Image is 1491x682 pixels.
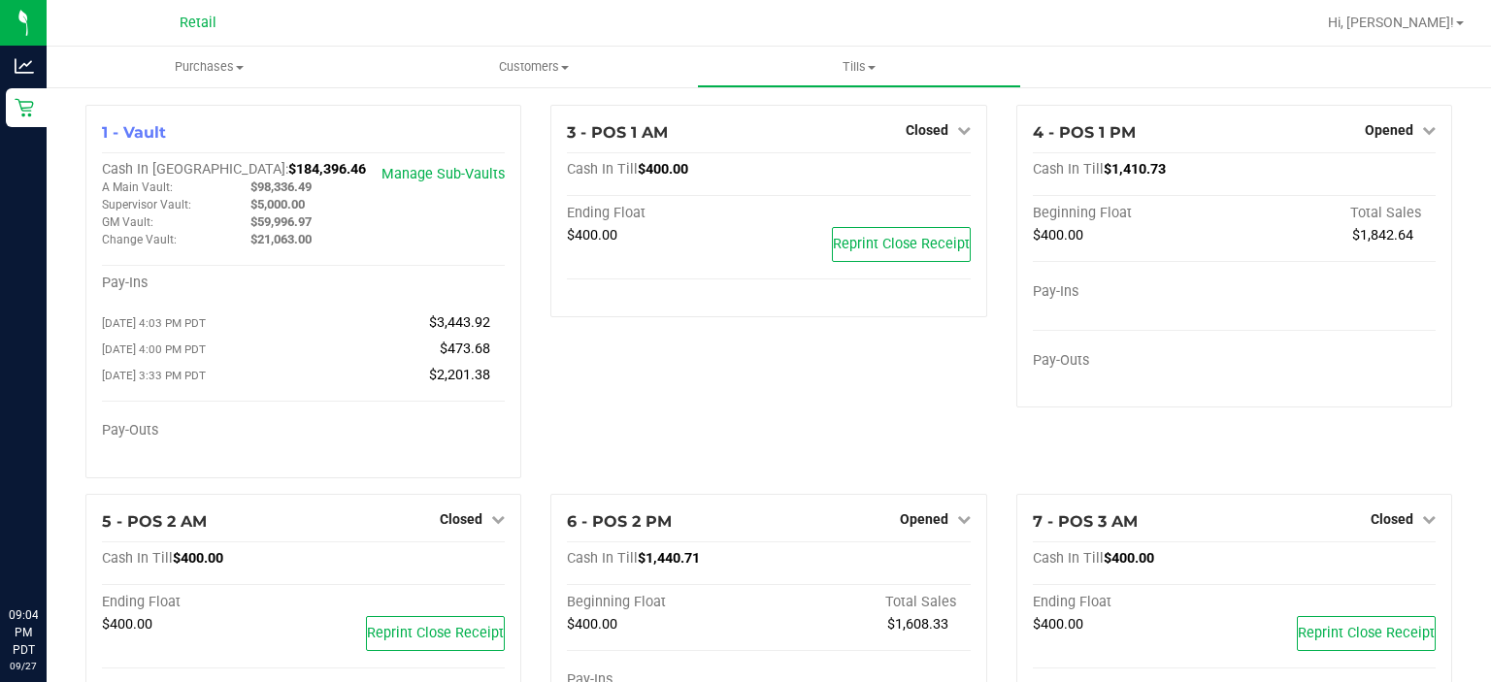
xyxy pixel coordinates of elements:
span: $400.00 [1104,550,1154,567]
span: $400.00 [173,550,223,567]
span: [DATE] 3:33 PM PDT [102,369,206,382]
span: $98,336.49 [250,179,312,194]
span: $400.00 [567,616,617,633]
span: 3 - POS 1 AM [567,123,668,142]
span: $400.00 [1033,227,1083,244]
span: [DATE] 4:00 PM PDT [102,342,206,356]
a: Manage Sub-Vaults [381,166,505,182]
div: Pay-Outs [1033,352,1235,370]
span: Reprint Close Receipt [1298,625,1435,641]
span: Opened [900,511,948,527]
span: Closed [440,511,482,527]
span: $473.68 [440,341,490,357]
span: Customers [373,58,696,76]
span: [DATE] 4:03 PM PDT [102,316,206,330]
p: 09:04 PM PDT [9,606,38,659]
div: Pay-Ins [1033,283,1235,301]
div: Beginning Float [567,594,769,611]
button: Reprint Close Receipt [832,227,971,262]
span: $400.00 [1033,616,1083,633]
span: $184,396.46 [288,161,366,178]
span: Retail [180,15,216,31]
div: Total Sales [1234,205,1436,222]
div: Beginning Float [1033,205,1235,222]
span: $400.00 [567,227,617,244]
inline-svg: Retail [15,98,34,117]
span: Opened [1365,122,1413,138]
div: Ending Float [567,205,769,222]
span: Tills [698,58,1021,76]
span: Reprint Close Receipt [833,236,970,252]
div: Pay-Ins [102,275,304,292]
span: Cash In Till [567,550,638,567]
iframe: Resource center [19,527,78,585]
span: 6 - POS 2 PM [567,512,672,531]
span: 5 - POS 2 AM [102,512,207,531]
span: Change Vault: [102,233,177,246]
span: $59,996.97 [250,214,312,229]
span: Closed [1371,511,1413,527]
span: $1,410.73 [1104,161,1166,178]
span: A Main Vault: [102,180,173,194]
div: Pay-Outs [102,422,304,439]
a: Tills [697,47,1022,87]
span: Cash In [GEOGRAPHIC_DATA]: [102,161,288,178]
span: $400.00 [638,161,688,178]
span: Cash In Till [1033,550,1104,567]
div: Ending Float [102,594,304,611]
span: $1,608.33 [887,616,948,633]
span: $21,063.00 [250,232,312,246]
span: 7 - POS 3 AM [1033,512,1138,531]
span: Closed [906,122,948,138]
span: $400.00 [102,616,152,633]
span: Cash In Till [102,550,173,567]
span: Supervisor Vault: [102,198,191,211]
span: 4 - POS 1 PM [1033,123,1136,142]
a: Purchases [47,47,372,87]
span: $1,842.64 [1352,227,1413,244]
span: $2,201.38 [429,367,490,383]
p: 09/27 [9,659,38,673]
iframe: Resource center unread badge [57,524,81,547]
span: $1,440.71 [638,550,700,567]
span: Purchases [47,58,372,76]
span: Cash In Till [567,161,638,178]
inline-svg: Analytics [15,56,34,76]
span: $3,443.92 [429,314,490,331]
button: Reprint Close Receipt [1297,616,1436,651]
div: Total Sales [769,594,971,611]
span: $5,000.00 [250,197,305,211]
span: Hi, [PERSON_NAME]! [1328,15,1454,30]
span: Cash In Till [1033,161,1104,178]
span: GM Vault: [102,215,153,229]
div: Ending Float [1033,594,1235,611]
span: 1 - Vault [102,123,166,142]
a: Customers [372,47,697,87]
span: Reprint Close Receipt [367,625,504,641]
button: Reprint Close Receipt [366,616,505,651]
